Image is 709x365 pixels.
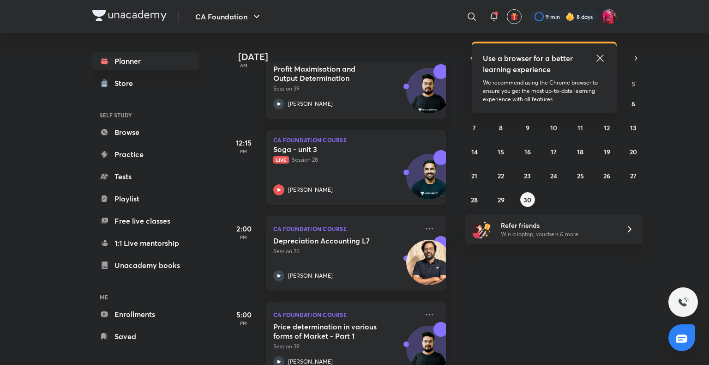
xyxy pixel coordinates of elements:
abbr: September 14, 2025 [471,147,478,156]
abbr: September 28, 2025 [471,195,478,204]
img: avatar [510,12,518,21]
h5: Soga - unit 3 [273,145,388,154]
p: Session 39 [273,85,418,93]
img: Avatar [407,159,451,203]
abbr: September 30, 2025 [523,195,531,204]
div: Store [114,78,138,89]
h5: Price determination in various forms of Market - Part 1 [273,322,388,341]
button: September 16, 2025 [520,144,535,159]
button: September 14, 2025 [467,144,482,159]
a: Company Logo [92,10,167,24]
img: Company Logo [92,10,167,21]
button: September 7, 2025 [467,120,482,135]
button: September 27, 2025 [626,168,641,183]
a: Free live classes [92,212,199,230]
h5: Depreciation Accounting L7 [273,236,388,245]
abbr: September 19, 2025 [604,147,610,156]
button: September 10, 2025 [547,120,561,135]
button: September 17, 2025 [547,144,561,159]
h6: ME [92,289,199,305]
a: Browse [92,123,199,141]
a: Unacademy books [92,256,199,274]
abbr: September 22, 2025 [498,171,504,180]
p: Session 39 [273,342,418,351]
img: ttu [678,297,689,308]
h5: Profit Maximisation and Output Determination [273,64,388,83]
h6: SELF STUDY [92,107,199,123]
p: CA Foundation Course [273,309,418,320]
p: We recommend using the Chrome browser to ensure you get the most up-to-date learning experience w... [483,79,606,103]
abbr: September 12, 2025 [604,123,610,132]
button: September 28, 2025 [467,192,482,207]
a: Saved [92,327,199,346]
abbr: September 29, 2025 [498,195,505,204]
abbr: September 16, 2025 [524,147,531,156]
abbr: September 21, 2025 [471,171,477,180]
button: September 22, 2025 [493,168,508,183]
img: Avatar [407,73,451,117]
abbr: Saturday [631,79,635,88]
span: Live [273,156,289,164]
button: September 18, 2025 [573,144,588,159]
abbr: September 10, 2025 [550,123,557,132]
button: September 8, 2025 [493,120,508,135]
img: Anushka Gupta [601,9,617,24]
p: Session 25 [273,247,418,255]
a: Tests [92,167,199,186]
button: September 26, 2025 [600,168,614,183]
a: Playlist [92,189,199,208]
abbr: September 6, 2025 [631,99,635,108]
p: PM [225,320,262,326]
p: [PERSON_NAME] [288,100,333,108]
a: Enrollments [92,305,199,323]
a: Practice [92,145,199,164]
abbr: September 25, 2025 [577,171,584,180]
button: September 13, 2025 [626,120,641,135]
button: September 25, 2025 [573,168,588,183]
p: Session 28 [273,156,418,164]
button: September 29, 2025 [493,192,508,207]
button: avatar [507,9,522,24]
button: September 11, 2025 [573,120,588,135]
h5: 5:00 [225,309,262,320]
abbr: September 7, 2025 [473,123,476,132]
abbr: September 11, 2025 [577,123,583,132]
abbr: September 9, 2025 [526,123,529,132]
abbr: September 26, 2025 [603,171,610,180]
button: CA Foundation [190,7,268,26]
p: [PERSON_NAME] [288,272,333,280]
button: September 21, 2025 [467,168,482,183]
button: September 19, 2025 [600,144,614,159]
h5: 12:15 [225,137,262,148]
a: Planner [92,52,199,70]
button: September 6, 2025 [626,96,641,111]
h4: [DATE] [238,51,455,62]
abbr: September 20, 2025 [630,147,637,156]
p: Win a laptop, vouchers & more [501,230,614,238]
button: September 23, 2025 [520,168,535,183]
p: PM [225,234,262,240]
abbr: September 17, 2025 [551,147,557,156]
abbr: September 8, 2025 [499,123,503,132]
h5: Use a browser for a better learning experience [483,53,575,75]
abbr: September 13, 2025 [630,123,637,132]
abbr: September 24, 2025 [550,171,557,180]
h5: 2:00 [225,223,262,234]
button: September 15, 2025 [493,144,508,159]
button: September 9, 2025 [520,120,535,135]
img: streak [565,12,575,21]
abbr: September 15, 2025 [498,147,504,156]
a: 1:1 Live mentorship [92,234,199,252]
button: September 12, 2025 [600,120,614,135]
button: September 20, 2025 [626,144,641,159]
button: September 24, 2025 [547,168,561,183]
p: PM [225,148,262,154]
abbr: September 23, 2025 [524,171,531,180]
abbr: September 27, 2025 [630,171,637,180]
p: [PERSON_NAME] [288,186,333,194]
button: September 30, 2025 [520,192,535,207]
a: Store [92,74,199,92]
abbr: September 18, 2025 [577,147,583,156]
h6: Refer friends [501,220,614,230]
p: AM [225,62,262,68]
